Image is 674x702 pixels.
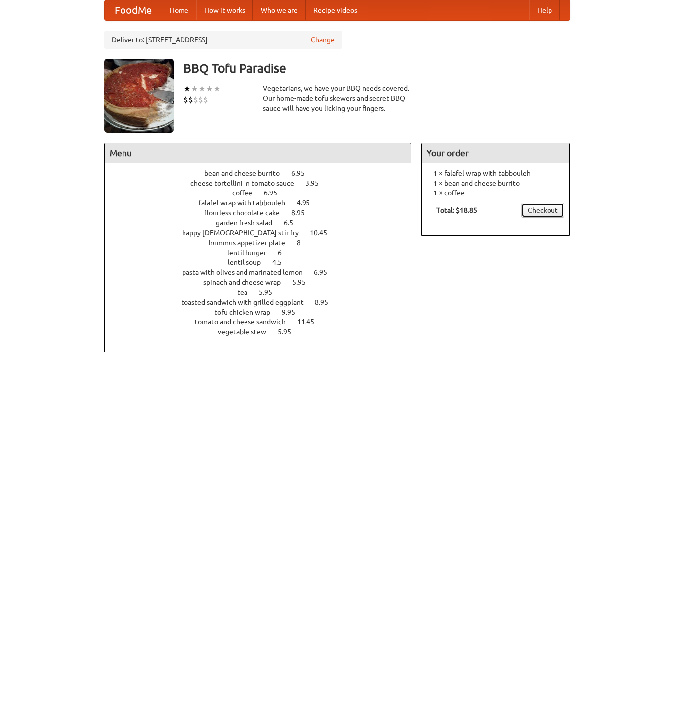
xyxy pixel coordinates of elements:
[203,94,208,105] li: $
[204,169,290,177] span: bean and cheese burrito
[218,328,309,336] a: vegetable stew 5.95
[195,318,333,326] a: tomato and cheese sandwich 11.45
[216,219,311,227] a: garden fresh salad 6.5
[182,229,308,237] span: happy [DEMOGRAPHIC_DATA] stir fry
[182,268,312,276] span: pasta with olives and marinated lemon
[204,209,323,217] a: flourless chocolate cake 8.95
[162,0,196,20] a: Home
[209,239,295,247] span: hummus appetizer plate
[181,298,347,306] a: toasted sandwich with grilled eggplant 8.95
[105,0,162,20] a: FoodMe
[529,0,560,20] a: Help
[253,0,306,20] a: Who we are
[181,298,313,306] span: toasted sandwich with grilled eggplant
[278,249,292,256] span: 6
[184,94,188,105] li: $
[427,168,564,178] li: 1 × falafel wrap with tabbouleh
[310,229,337,237] span: 10.45
[105,143,411,163] h4: Menu
[218,328,276,336] span: vegetable stew
[195,318,296,326] span: tomato and cheese sandwich
[203,278,291,286] span: spinach and cheese wrap
[184,83,191,94] li: ★
[203,278,324,286] a: spinach and cheese wrap 5.95
[427,188,564,198] li: 1 × coffee
[204,209,290,217] span: flourless chocolate cake
[306,179,329,187] span: 3.95
[292,278,315,286] span: 5.95
[214,308,313,316] a: tofu chicken wrap 9.95
[213,83,221,94] li: ★
[237,288,257,296] span: tea
[297,199,320,207] span: 4.95
[206,83,213,94] li: ★
[282,308,305,316] span: 9.95
[521,203,564,218] a: Checkout
[232,189,262,197] span: coffee
[272,258,292,266] span: 4.5
[193,94,198,105] li: $
[306,0,365,20] a: Recipe videos
[182,268,346,276] a: pasta with olives and marinated lemon 6.95
[228,258,271,266] span: lentil soup
[190,179,337,187] a: cheese tortellini in tomato sauce 3.95
[427,178,564,188] li: 1 × bean and cheese burrito
[263,83,412,113] div: Vegetarians, we have your BBQ needs covered. Our home-made tofu skewers and secret BBQ sauce will...
[216,219,282,227] span: garden fresh salad
[228,258,300,266] a: lentil soup 4.5
[104,31,342,49] div: Deliver to: [STREET_ADDRESS]
[184,59,570,78] h3: BBQ Tofu Paradise
[436,206,477,214] b: Total: $18.85
[291,169,314,177] span: 6.95
[204,169,323,177] a: bean and cheese burrito 6.95
[227,249,300,256] a: lentil burger 6
[297,239,310,247] span: 8
[278,328,301,336] span: 5.95
[422,143,569,163] h4: Your order
[104,59,174,133] img: angular.jpg
[311,35,335,45] a: Change
[190,179,304,187] span: cheese tortellini in tomato sauce
[196,0,253,20] a: How it works
[264,189,287,197] span: 6.95
[315,298,338,306] span: 8.95
[284,219,303,227] span: 6.5
[199,199,295,207] span: falafel wrap with tabbouleh
[191,83,198,94] li: ★
[209,239,319,247] a: hummus appetizer plate 8
[214,308,280,316] span: tofu chicken wrap
[188,94,193,105] li: $
[237,288,291,296] a: tea 5.95
[199,199,328,207] a: falafel wrap with tabbouleh 4.95
[297,318,324,326] span: 11.45
[198,94,203,105] li: $
[314,268,337,276] span: 6.95
[232,189,296,197] a: coffee 6.95
[198,83,206,94] li: ★
[291,209,314,217] span: 8.95
[227,249,276,256] span: lentil burger
[259,288,282,296] span: 5.95
[182,229,346,237] a: happy [DEMOGRAPHIC_DATA] stir fry 10.45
